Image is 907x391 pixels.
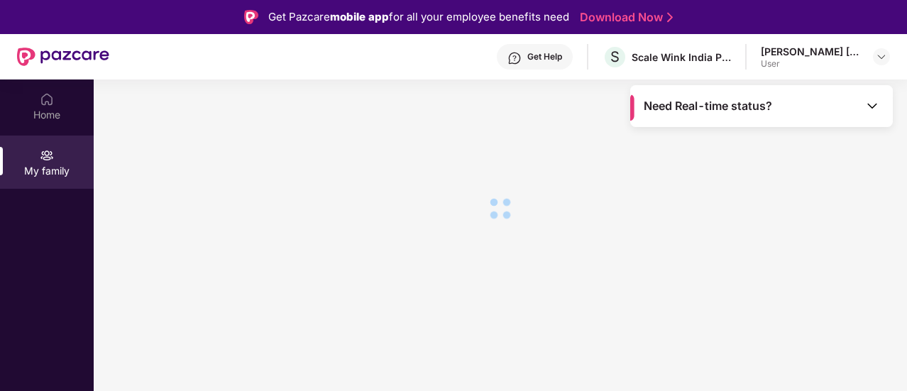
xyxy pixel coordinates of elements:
[580,10,669,25] a: Download Now
[761,58,860,70] div: User
[876,51,887,62] img: svg+xml;base64,PHN2ZyBpZD0iRHJvcGRvd24tMzJ4MzIiIHhtbG5zPSJodHRwOi8vd3d3LnczLm9yZy8yMDAwL3N2ZyIgd2...
[644,99,772,114] span: Need Real-time status?
[507,51,522,65] img: svg+xml;base64,PHN2ZyBpZD0iSGVscC0zMngzMiIgeG1sbnM9Imh0dHA6Ly93d3cudzMub3JnLzIwMDAvc3ZnIiB3aWR0aD...
[865,99,879,113] img: Toggle Icon
[268,9,569,26] div: Get Pazcare for all your employee benefits need
[632,50,731,64] div: Scale Wink India Private Limited
[40,92,54,106] img: svg+xml;base64,PHN2ZyBpZD0iSG9tZSIgeG1sbnM9Imh0dHA6Ly93d3cudzMub3JnLzIwMDAvc3ZnIiB3aWR0aD0iMjAiIG...
[761,45,860,58] div: [PERSON_NAME] [PERSON_NAME]
[244,10,258,24] img: Logo
[40,148,54,163] img: svg+xml;base64,PHN2ZyB3aWR0aD0iMjAiIGhlaWdodD0iMjAiIHZpZXdCb3g9IjAgMCAyMCAyMCIgZmlsbD0ibm9uZSIgeG...
[527,51,562,62] div: Get Help
[667,10,673,25] img: Stroke
[17,48,109,66] img: New Pazcare Logo
[330,10,389,23] strong: mobile app
[610,48,620,65] span: S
